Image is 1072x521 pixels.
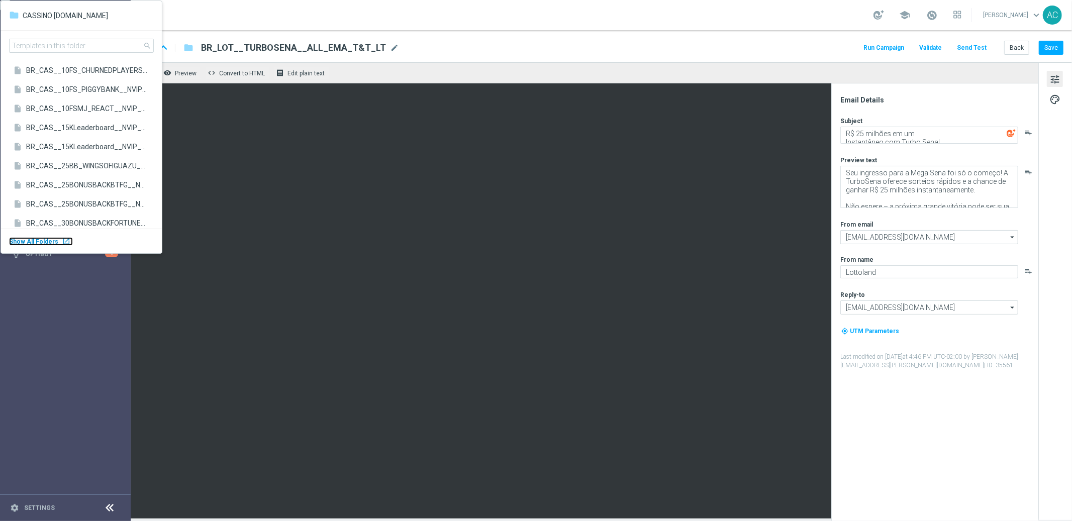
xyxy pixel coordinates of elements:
[840,230,1018,244] input: Select
[11,250,119,258] button: lightbulb Optibot 9
[840,117,862,125] label: Subject
[12,241,118,267] div: Optibot
[12,250,21,259] i: lightbulb
[840,326,900,337] button: my_location UTM Parameters
[13,161,22,170] div: insert_drive_file
[273,66,329,79] button: receipt Edit plain text
[982,8,1043,23] a: [PERSON_NAME]keyboard_arrow_down
[175,70,197,77] span: Preview
[163,69,171,77] i: remove_red_eye
[10,503,19,512] i: settings
[1007,129,1016,138] img: optiGenie.svg
[26,199,149,209] span: BR_CAS__25BONUSBACKBTFG__NVIP_EMA_TAC_GM_W17_IT2
[840,353,1037,370] label: Last modified on [DATE] at 4:46 PM UTC-02:00 by [PERSON_NAME][EMAIL_ADDRESS][PERSON_NAME][DOMAIN_...
[143,42,151,50] span: search
[1024,168,1032,176] button: playlist_add
[156,40,171,55] i: keyboard_arrow_up
[1043,6,1062,25] div: AC
[26,218,149,228] span: BR_CAS__30BONUSBACKFORTUNERABBIT__NVIP_EMA_TAC_GM_W15
[205,66,269,79] button: code Convert to HTML
[862,41,906,55] button: Run Campaign
[13,219,22,228] div: insert_drive_file
[287,70,325,77] span: Edit plain text
[26,65,149,75] span: BR_CAS__10FS_CHURNEDPLAYERS__NVIP_EMA_TAC_GM
[62,237,70,245] div: launch
[1024,267,1032,275] button: playlist_add
[984,362,1013,369] span: | ID: 35561
[13,66,22,75] div: insert_drive_file
[841,328,848,335] i: my_location
[105,251,118,257] div: 9
[13,104,22,113] div: insert_drive_file
[9,138,154,155] a: insert_drive_file BR_CAS__15KLeaderboard__NVIP_EMA_TAC_GM_W15
[26,103,149,113] span: BR_CAS__10FSMJ_REACT__NVIP_EMA_TAC_GM
[1008,301,1018,314] i: arrow_drop_down
[24,505,55,511] a: Settings
[9,215,154,232] a: insert_drive_file BR_CAS__30BONUSBACKFORTUNERABBIT__NVIP_EMA_TAC_GM_W15
[1024,129,1032,137] button: playlist_add
[840,291,865,299] label: Reply-to
[161,66,201,79] button: remove_red_eye Preview
[840,156,877,164] label: Preview text
[9,100,154,117] a: insert_drive_file BR_CAS__10FSMJ_REACT__NVIP_EMA_TAC_GM
[390,43,399,52] span: mode_edit
[1031,10,1042,21] span: keyboard_arrow_down
[9,238,58,245] span: Show All Folders
[955,41,988,55] button: Send Test
[9,81,154,98] a: insert_drive_file BR_CAS__10FS_PIGGYBANK__NVIP_EMA_TAC_GM
[840,221,873,229] label: From email
[276,69,284,77] i: receipt
[26,161,149,170] span: BR_CAS__25BB_WINGSOFIGUAZU__NVIP_EMA_TAC_GM_W20
[1047,71,1063,87] button: tune
[13,142,22,151] div: insert_drive_file
[1049,93,1060,106] span: palette
[26,84,149,94] span: BR_CAS__10FS_PIGGYBANK__NVIP_EMA_TAC_GM
[840,300,1018,315] input: Select
[919,44,942,51] span: Validate
[9,62,154,79] a: insert_drive_file BR_CAS__10FS_CHURNEDPLAYERS__NVIP_EMA_TAC_GM
[1004,41,1029,55] button: Back
[899,10,910,21] span: school
[13,199,22,209] div: insert_drive_file
[9,176,154,193] a: insert_drive_file BR_CAS__25BONUSBACKBTFG__NVIP_EMA_TAC_GM_W14
[1047,91,1063,107] button: palette
[9,119,154,136] a: insert_drive_file BR_CAS__15KLeaderboard__NVIP_EMA_TAC_GM_W1_MAY
[9,39,154,53] input: Templates in this folder
[26,241,105,267] a: Optibot
[840,95,1037,105] div: Email Details
[208,69,216,77] span: code
[13,123,22,132] div: insert_drive_file
[1039,41,1063,55] button: Save
[13,180,22,189] div: insert_drive_file
[850,328,899,335] span: UTM Parameters
[1008,231,1018,244] i: arrow_drop_down
[26,123,149,132] span: BR_CAS__15KLeaderboard__NVIP_EMA_TAC_GM_W1_MAY
[201,42,386,54] span: BR_LOT__TURBOSENA__ALL_EMA_T&T_LT
[219,70,265,77] span: Convert to HTML
[1049,73,1060,86] span: tune
[9,157,154,174] a: insert_drive_file BR_CAS__25BB_WINGSOFIGUAZU__NVIP_EMA_TAC_GM_W20
[9,195,154,213] a: insert_drive_file BR_CAS__25BONUSBACKBTFG__NVIP_EMA_TAC_GM_W17_IT2
[9,9,19,21] div: folder
[918,41,943,55] button: Validate
[23,11,108,20] span: CASSINO [DOMAIN_NAME]
[840,256,873,264] label: From name
[26,180,149,189] span: BR_CAS__25BONUSBACKBTFG__NVIP_EMA_TAC_GM_W14
[182,40,194,56] button: folder
[183,42,193,54] i: folder
[9,237,73,246] a: Show All Folders launch
[13,85,22,94] div: insert_drive_file
[26,142,149,151] span: BR_CAS__15KLeaderboard__NVIP_EMA_TAC_GM_W15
